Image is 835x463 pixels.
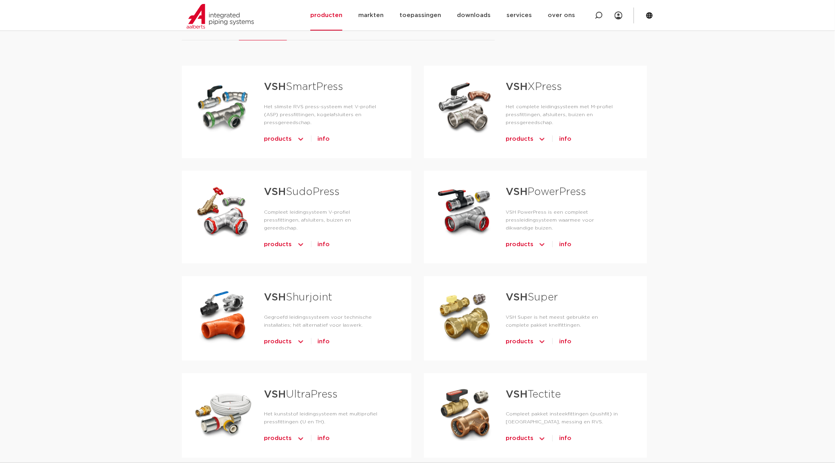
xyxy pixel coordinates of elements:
a: VSHSudoPress [264,187,340,197]
span: products [506,238,533,251]
a: VSHSmartPress [264,82,344,92]
img: icon-chevron-up-1.svg [297,238,305,251]
a: info [559,238,571,251]
strong: VSH [506,389,527,400]
img: icon-chevron-up-1.svg [538,133,546,145]
span: products [506,133,533,145]
a: VSHSuper [506,292,558,302]
a: info [318,238,330,251]
strong: VSH [264,292,286,302]
span: products [264,133,292,145]
p: Het complete leidingsysteem met M-profiel pressfittingen, afsluiters, buizen en pressgereedschap. [506,103,621,126]
a: VSHShurjoint [264,292,332,302]
strong: VSH [506,187,527,197]
a: info [318,133,330,145]
a: info [559,335,571,348]
p: VSH Super is het meest gebruikte en complete pakket knelfittingen. [506,313,621,329]
a: VSHTectite [506,389,561,400]
span: products [506,432,533,445]
img: icon-chevron-up-1.svg [297,133,305,145]
img: icon-chevron-up-1.svg [538,432,546,445]
p: Compleet leidingsysteem V-profiel pressfittingen, afsluiters, buizen en gereedschap. [264,208,386,232]
strong: VSH [264,82,286,92]
p: VSH PowerPress is een compleet pressleidingsysteem waarmee voor dikwandige buizen. [506,208,621,232]
strong: VSH [264,389,286,400]
a: VSHPowerPress [506,187,586,197]
span: products [264,432,292,445]
img: icon-chevron-up-1.svg [297,432,305,445]
strong: VSH [506,82,527,92]
img: icon-chevron-up-1.svg [538,335,546,348]
span: products [264,335,292,348]
img: icon-chevron-up-1.svg [297,335,305,348]
a: info [559,133,571,145]
p: Gegroefd leidingssysteem voor technische installaties; hét alternatief voor laswerk. [264,313,386,329]
strong: VSH [506,292,527,302]
a: info [559,432,571,445]
img: icon-chevron-up-1.svg [538,238,546,251]
a: VSHUltraPress [264,389,338,400]
a: info [318,335,330,348]
span: products [506,335,533,348]
span: products [264,238,292,251]
p: Compleet pakket insteekfittingen (pushfit) in [GEOGRAPHIC_DATA], messing en RVS. [506,410,621,426]
strong: VSH [264,187,286,197]
a: info [318,432,330,445]
p: Het kunststof leidingsysteem met multiprofiel pressfittingen (U en TH). [264,410,386,426]
p: Het slimste RVS press-systeem met V-profiel (ASP) pressfittingen, kogelafsluiters en pressgereeds... [264,103,386,126]
a: VSHXPress [506,82,562,92]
